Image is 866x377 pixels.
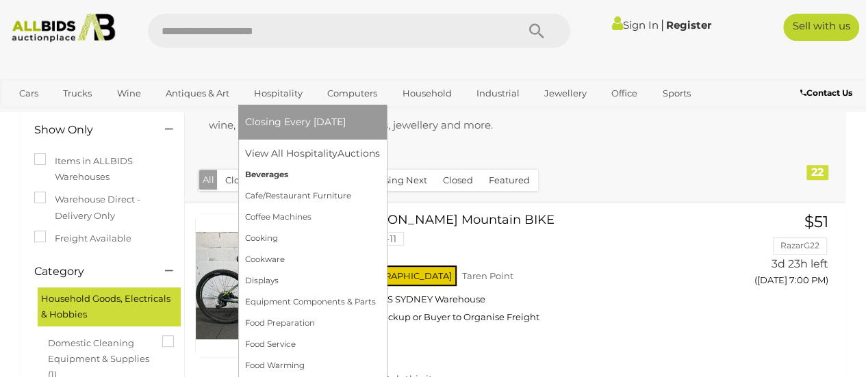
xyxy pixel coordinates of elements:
button: Search [502,14,570,48]
button: Closing [DATE] [217,170,299,191]
button: All [199,170,218,190]
a: Industrial [468,82,528,105]
a: Household [393,82,460,105]
a: Contact Us [800,86,856,101]
div: 22 [806,165,828,180]
a: [PERSON_NAME] Mountain BIKE 55093-11 [GEOGRAPHIC_DATA] Taren Point ALLBIDS SYDNEY Warehouse Local... [360,213,725,333]
h4: Category [34,265,144,278]
a: Trucks [54,82,101,105]
label: Freight Available [34,231,131,246]
a: Wine [107,82,149,105]
div: Household Goods, Electricals & Hobbies [38,287,181,326]
button: Featured [481,170,538,191]
a: Sports [653,82,699,105]
a: Office [602,82,646,105]
span: $51 [804,212,828,231]
a: Register [666,18,711,31]
a: Sign In [612,18,659,31]
a: [GEOGRAPHIC_DATA] [10,105,125,127]
a: Hospitality [245,82,311,105]
a: Jewellery [535,82,596,105]
b: Contact Us [800,88,852,98]
a: Computers [318,82,386,105]
h4: Show Only [34,124,144,136]
button: Closed [435,170,481,191]
img: Allbids.com.au [6,14,120,42]
a: Cars [10,82,47,105]
button: Closing Next [362,170,435,191]
a: Antiques & Art [157,82,238,105]
span: | [661,17,664,32]
a: Sell with us [783,14,859,41]
label: Items in ALLBIDS Warehouses [34,153,170,185]
a: $51 RazarG22 3d 23h left ([DATE] 7:00 PM) [746,213,832,294]
label: Warehouse Direct - Delivery Only [34,192,170,224]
